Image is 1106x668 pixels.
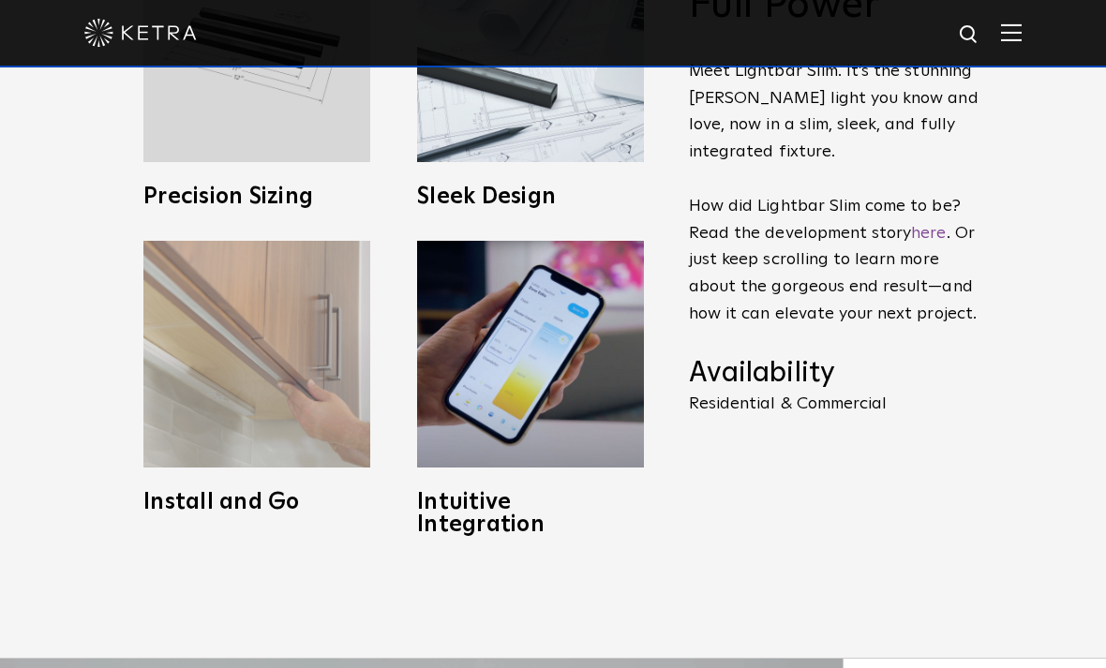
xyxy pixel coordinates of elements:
a: here [911,225,946,242]
img: search icon [958,23,981,47]
p: Meet Lightbar Slim. It’s the stunning [PERSON_NAME] light you know and love, now in a slim, sleek... [689,58,979,328]
h3: Sleek Design [417,186,644,208]
img: L30_SystemIntegration [417,241,644,468]
p: Residential & Commercial [689,395,979,412]
h3: Intuitive Integration [417,491,644,536]
h3: Install and Go [143,491,370,513]
img: Hamburger%20Nav.svg [1001,23,1022,41]
img: LS0_Easy_Install [143,241,370,468]
img: ketra-logo-2019-white [84,19,197,47]
h4: Availability [689,356,979,392]
h3: Precision Sizing [143,186,370,208]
